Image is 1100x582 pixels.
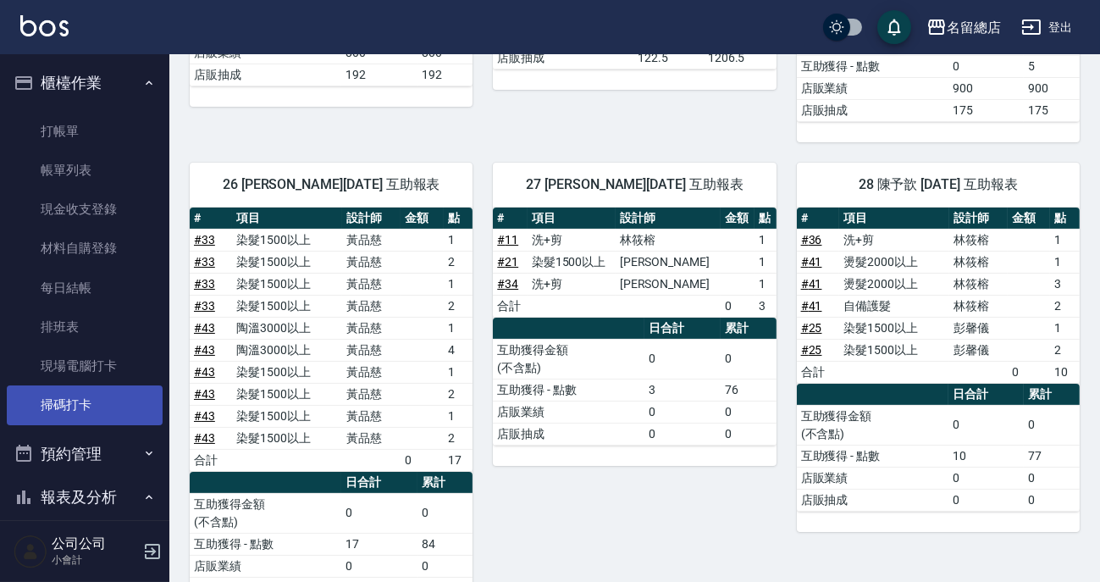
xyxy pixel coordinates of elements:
[7,308,163,346] a: 排班表
[801,255,822,269] a: #41
[721,339,777,379] td: 0
[513,176,755,193] span: 27 [PERSON_NAME][DATE] 互助報表
[444,295,473,317] td: 2
[342,208,401,230] th: 設計師
[341,64,417,86] td: 192
[948,489,1025,511] td: 0
[1050,295,1080,317] td: 2
[444,405,473,427] td: 1
[877,10,911,44] button: save
[210,176,452,193] span: 26 [PERSON_NAME][DATE] 互助報表
[232,251,342,273] td: 染髮1500以上
[493,208,527,230] th: #
[797,405,948,445] td: 互助獲得金額 (不含點)
[644,318,721,340] th: 日合計
[801,343,822,357] a: #25
[232,273,342,295] td: 染髮1500以上
[1050,361,1080,383] td: 10
[190,449,232,471] td: 合計
[401,449,443,471] td: 0
[342,273,401,295] td: 黃品慈
[194,431,215,445] a: #43
[342,339,401,361] td: 黃品慈
[616,208,721,230] th: 設計師
[194,387,215,401] a: #43
[493,401,644,423] td: 店販業績
[7,269,163,308] a: 每日結帳
[948,467,1025,489] td: 0
[755,229,777,251] td: 1
[14,535,47,568] img: Person
[948,55,1025,77] td: 0
[401,208,443,230] th: 金額
[444,251,473,273] td: 2
[1024,55,1080,77] td: 5
[194,409,215,423] a: #43
[342,229,401,251] td: 黃品慈
[232,208,342,230] th: 項目
[444,273,473,295] td: 1
[194,321,215,335] a: #43
[528,273,616,295] td: 洗+剪
[342,405,401,427] td: 黃品慈
[232,361,342,383] td: 染髮1500以上
[949,339,1008,361] td: 彭馨儀
[1050,273,1080,295] td: 3
[417,533,473,555] td: 84
[444,427,473,449] td: 2
[7,385,163,424] a: 掃碼打卡
[52,552,138,568] p: 小會計
[797,467,948,489] td: 店販業績
[1024,99,1080,121] td: 175
[194,255,215,269] a: #33
[801,233,822,247] a: #36
[1050,229,1080,251] td: 1
[194,343,215,357] a: #43
[493,339,644,379] td: 互助獲得金額 (不含點)
[948,445,1025,467] td: 10
[839,295,949,317] td: 自備護髮
[194,233,215,247] a: #33
[190,64,341,86] td: 店販抽成
[194,299,215,313] a: #33
[721,208,755,230] th: 金額
[1024,467,1080,489] td: 0
[497,233,518,247] a: #11
[1014,12,1080,43] button: 登出
[1050,251,1080,273] td: 1
[232,317,342,339] td: 陶溫3000以上
[341,472,417,494] th: 日合計
[190,493,341,533] td: 互助獲得金額 (不含點)
[493,379,644,401] td: 互助獲得 - 點數
[444,317,473,339] td: 1
[232,295,342,317] td: 染髮1500以上
[817,176,1059,193] span: 28 陳予歆 [DATE] 互助報表
[342,317,401,339] td: 黃品慈
[644,423,721,445] td: 0
[797,208,839,230] th: #
[949,229,1008,251] td: 林筱榕
[721,295,755,317] td: 0
[797,99,948,121] td: 店販抽成
[1008,208,1050,230] th: 金額
[528,229,616,251] td: 洗+剪
[949,295,1008,317] td: 林筱榕
[493,208,776,318] table: a dense table
[341,533,417,555] td: 17
[920,10,1008,45] button: 名留總店
[444,229,473,251] td: 1
[755,208,777,230] th: 點
[801,299,822,313] a: #41
[444,383,473,405] td: 2
[493,295,527,317] td: 合計
[616,229,721,251] td: 林筱榕
[7,475,163,519] button: 報表及分析
[616,273,721,295] td: [PERSON_NAME]
[797,445,948,467] td: 互助獲得 - 點數
[839,317,949,339] td: 染髮1500以上
[1024,405,1080,445] td: 0
[949,273,1008,295] td: 林筱榕
[190,208,473,472] table: a dense table
[755,251,777,273] td: 1
[721,423,777,445] td: 0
